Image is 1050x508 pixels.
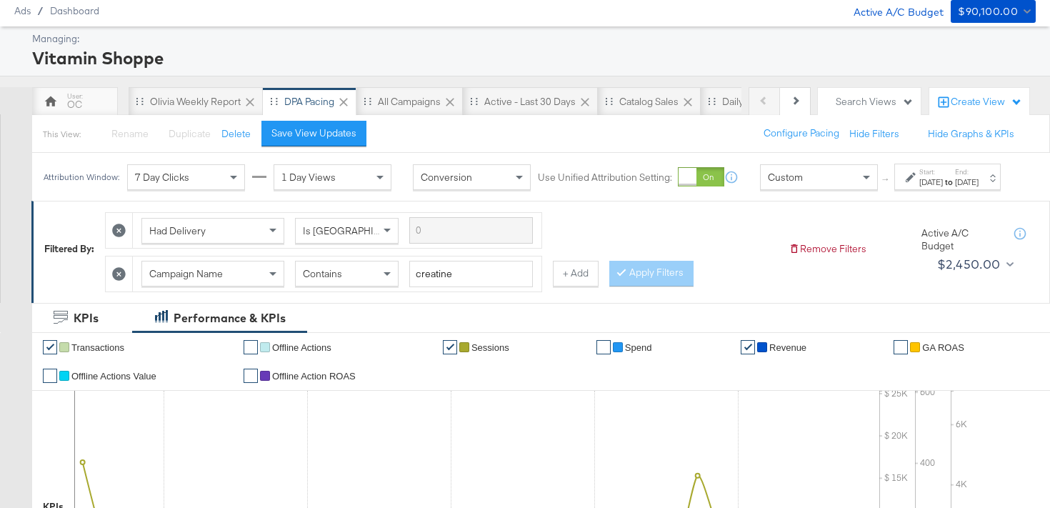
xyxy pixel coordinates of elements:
span: Duplicate [169,127,211,140]
span: Conversion [421,171,472,184]
label: Use Unified Attribution Setting: [538,171,672,184]
button: $2,450.00 [931,253,1016,276]
a: ✔ [244,340,258,354]
div: Drag to reorder tab [470,97,478,105]
button: Hide Graphs & KPIs [928,127,1014,141]
a: Dashboard [50,5,99,16]
div: Search Views [836,95,914,109]
button: Delete [221,127,251,141]
span: Contains [303,267,342,280]
button: Hide Filters [849,127,899,141]
div: OC [67,98,82,111]
div: $2,450.00 [937,254,1001,275]
input: Enter a search term [409,261,533,287]
div: KPIs [74,310,99,327]
div: All Campaigns [378,95,441,109]
div: Drag to reorder tab [708,97,716,105]
div: This View: [43,129,81,140]
span: Custom [768,171,803,184]
div: Performance & KPIs [174,310,286,327]
a: ✔ [43,369,57,383]
span: ↑ [879,177,893,182]
div: Managing: [32,32,1032,46]
div: DPA Pacing [284,95,334,109]
button: Remove Filters [789,242,866,256]
span: Offline Actions Value [71,371,156,382]
div: Drag to reorder tab [136,97,144,105]
strong: to [943,176,955,187]
div: Olivia Weekly Report [150,95,241,109]
span: Spend [625,342,652,353]
a: ✔ [43,340,57,354]
a: ✔ [443,340,457,354]
button: + Add [553,261,599,287]
button: Save View Updates [261,121,366,146]
span: Campaign Name [149,267,223,280]
label: End: [955,167,979,176]
span: Offline Action ROAS [272,371,356,382]
div: Create View [951,95,1022,109]
div: Active - Last 30 Days [484,95,576,109]
span: Revenue [769,342,806,353]
span: 1 Day Views [281,171,336,184]
div: Active A/C Budget [921,226,1000,253]
span: Had Delivery [149,224,206,237]
span: Sessions [471,342,509,353]
div: Drag to reorder tab [270,97,278,105]
div: Daily Report [722,95,776,109]
div: [DATE] [919,176,943,188]
span: / [31,5,50,16]
input: Enter a search term [409,217,533,244]
label: Start: [919,167,943,176]
a: ✔ [741,340,755,354]
a: ✔ [244,369,258,383]
div: Save View Updates [271,126,356,140]
span: Rename [111,127,149,140]
span: GA ROAS [922,342,964,353]
span: Is [GEOGRAPHIC_DATA] [303,224,412,237]
span: Ads [14,5,31,16]
span: Offline Actions [272,342,331,353]
a: ✔ [596,340,611,354]
div: Attribution Window: [43,172,120,182]
span: 7 Day Clicks [135,171,189,184]
div: Catalog Sales [619,95,679,109]
div: [DATE] [955,176,979,188]
a: ✔ [894,340,908,354]
div: Drag to reorder tab [364,97,371,105]
div: $90,100.00 [958,3,1018,21]
div: Vitamin Shoppe [32,46,1032,70]
div: Drag to reorder tab [605,97,613,105]
button: Configure Pacing [754,121,849,146]
span: Transactions [71,342,124,353]
div: Filtered By: [44,242,94,256]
